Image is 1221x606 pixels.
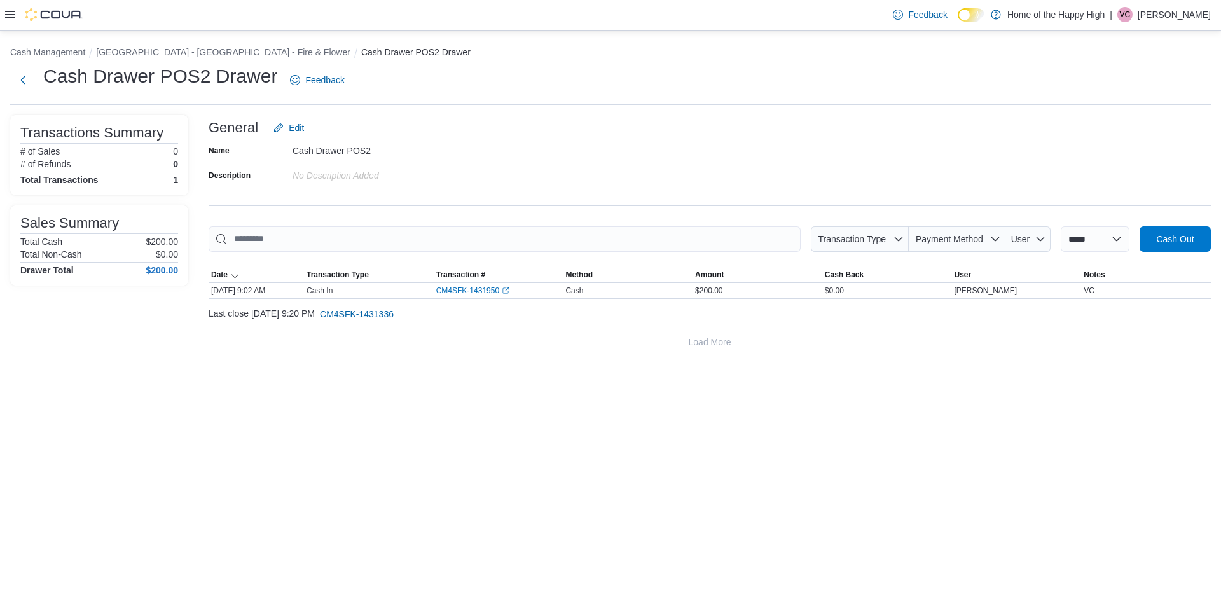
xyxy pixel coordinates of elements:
p: [PERSON_NAME] [1138,7,1211,22]
div: Vanessa Cappis [1117,7,1133,22]
input: This is a search bar. As you type, the results lower in the page will automatically filter. [209,226,801,252]
span: Cash [565,286,583,296]
span: Cash Back [825,270,864,280]
span: Transaction Type [818,234,886,244]
button: Date [209,267,304,282]
img: Cova [25,8,83,21]
h3: Sales Summary [20,216,119,231]
h3: Transactions Summary [20,125,163,141]
span: Cash Out [1156,233,1194,245]
button: Transaction Type [304,267,434,282]
p: $0.00 [156,249,178,259]
div: No Description added [293,165,463,181]
h4: $200.00 [146,265,178,275]
p: $200.00 [146,237,178,247]
div: Last close [DATE] 9:20 PM [209,301,1211,327]
button: Cash Out [1140,226,1211,252]
a: CM4SFK-1431950External link [436,286,509,296]
span: Method [565,270,593,280]
span: Transaction Type [307,270,369,280]
h4: 1 [173,175,178,185]
h4: Drawer Total [20,265,74,275]
span: [PERSON_NAME] [955,286,1018,296]
button: CM4SFK-1431336 [315,301,399,327]
button: Notes [1081,267,1211,282]
h4: Total Transactions [20,175,99,185]
button: Next [10,67,36,93]
button: [GEOGRAPHIC_DATA] - [GEOGRAPHIC_DATA] - Fire & Flower [96,47,350,57]
div: Cash Drawer POS2 [293,141,463,156]
a: Feedback [285,67,349,93]
button: Edit [268,115,309,141]
button: User [952,267,1082,282]
button: Transaction # [434,267,563,282]
div: $0.00 [822,283,952,298]
h3: General [209,120,258,135]
label: Description [209,170,251,181]
span: $200.00 [695,286,722,296]
h6: # of Sales [20,146,60,156]
span: User [1011,234,1030,244]
label: Name [209,146,230,156]
nav: An example of EuiBreadcrumbs [10,46,1211,61]
span: Amount [695,270,724,280]
button: Transaction Type [811,226,909,252]
button: Method [563,267,693,282]
h1: Cash Drawer POS2 Drawer [43,64,277,89]
h6: Total Cash [20,237,62,247]
span: VC [1084,286,1094,296]
p: Cash In [307,286,333,296]
p: 0 [173,146,178,156]
button: User [1005,226,1051,252]
div: [DATE] 9:02 AM [209,283,304,298]
span: Notes [1084,270,1105,280]
a: Feedback [888,2,952,27]
button: Payment Method [909,226,1005,252]
button: Amount [693,267,822,282]
span: Feedback [305,74,344,86]
h6: Total Non-Cash [20,249,82,259]
span: VC [1120,7,1131,22]
span: Payment Method [916,234,983,244]
input: Dark Mode [958,8,984,22]
p: Home of the Happy High [1007,7,1105,22]
button: Cash Drawer POS2 Drawer [361,47,471,57]
span: Date [211,270,228,280]
span: Feedback [908,8,947,21]
span: Edit [289,121,304,134]
h6: # of Refunds [20,159,71,169]
button: Load More [209,329,1211,355]
p: | [1110,7,1112,22]
span: CM4SFK-1431336 [320,308,394,320]
span: Load More [689,336,731,348]
svg: External link [502,287,509,294]
span: Transaction # [436,270,485,280]
button: Cash Back [822,267,952,282]
button: Cash Management [10,47,85,57]
span: User [955,270,972,280]
p: 0 [173,159,178,169]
